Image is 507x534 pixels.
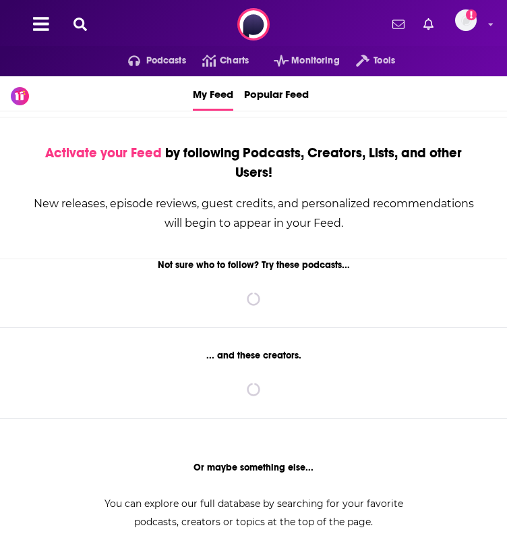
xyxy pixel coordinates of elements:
span: Podcasts [146,51,186,70]
svg: Add a profile image [466,9,477,20]
img: User Profile [455,9,477,31]
span: My Feed [193,79,233,109]
button: open menu [258,50,340,72]
span: Activate your Feed [45,144,162,161]
div: by following Podcasts, Creators, Lists, and other Users! [33,143,474,182]
a: My Feed [193,76,233,111]
span: Monitoring [291,51,339,70]
a: Logged in as GregKubie [455,9,485,39]
div: New releases, episode reviews, guest credits, and personalized recommendations will begin to appe... [33,194,474,233]
span: Logged in as GregKubie [455,9,477,31]
div: You can explore our full database by searching for your favorite podcasts, creators or topics at ... [88,495,419,531]
a: Show notifications dropdown [418,13,439,36]
a: Popular Feed [244,76,309,111]
span: Tools [374,51,395,70]
a: Charts [186,50,249,72]
button: open menu [340,50,395,72]
a: Show notifications dropdown [387,13,410,36]
span: Popular Feed [244,79,309,109]
button: open menu [112,50,186,72]
span: Charts [220,51,249,70]
img: Podchaser - Follow, Share and Rate Podcasts [237,8,270,41]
